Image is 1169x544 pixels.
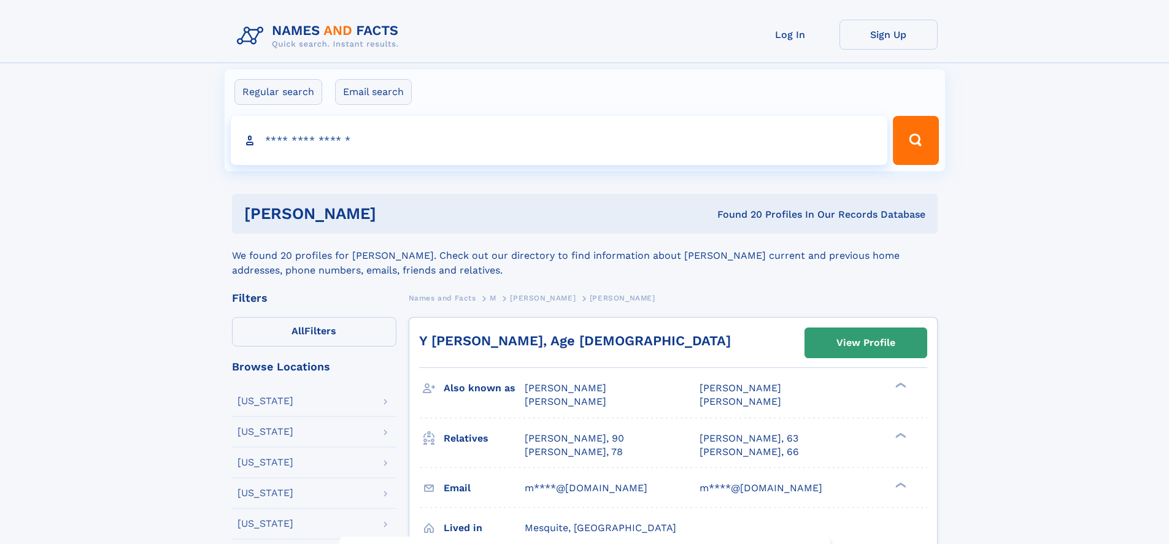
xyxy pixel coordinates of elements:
[525,445,623,459] a: [PERSON_NAME], 78
[234,79,322,105] label: Regular search
[836,329,895,357] div: View Profile
[741,20,839,50] a: Log In
[510,290,576,305] a: [PERSON_NAME]
[525,382,606,394] span: [PERSON_NAME]
[232,234,938,278] div: We found 20 profiles for [PERSON_NAME]. Check out our directory to find information about [PERSON...
[547,208,925,221] div: Found 20 Profiles In Our Records Database
[892,431,907,439] div: ❯
[700,382,781,394] span: [PERSON_NAME]
[490,290,496,305] a: M
[237,519,293,529] div: [US_STATE]
[409,290,476,305] a: Names and Facts
[700,432,798,445] a: [PERSON_NAME], 63
[237,396,293,406] div: [US_STATE]
[444,378,525,399] h3: Also known as
[419,333,731,348] a: Y [PERSON_NAME], Age [DEMOGRAPHIC_DATA]
[525,432,624,445] a: [PERSON_NAME], 90
[893,116,938,165] button: Search Button
[510,294,576,302] span: [PERSON_NAME]
[590,294,655,302] span: [PERSON_NAME]
[231,116,888,165] input: search input
[244,206,547,221] h1: [PERSON_NAME]
[525,396,606,407] span: [PERSON_NAME]
[237,488,293,498] div: [US_STATE]
[805,328,927,358] a: View Profile
[291,325,304,337] span: All
[525,522,676,534] span: Mesquite, [GEOGRAPHIC_DATA]
[700,445,799,459] a: [PERSON_NAME], 66
[232,317,396,347] label: Filters
[232,293,396,304] div: Filters
[490,294,496,302] span: M
[335,79,412,105] label: Email search
[237,427,293,437] div: [US_STATE]
[444,518,525,538] h3: Lived in
[232,361,396,372] div: Browse Locations
[444,428,525,449] h3: Relatives
[700,396,781,407] span: [PERSON_NAME]
[839,20,938,50] a: Sign Up
[232,20,409,53] img: Logo Names and Facts
[892,481,907,489] div: ❯
[237,458,293,467] div: [US_STATE]
[444,478,525,499] h3: Email
[892,381,907,389] div: ❯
